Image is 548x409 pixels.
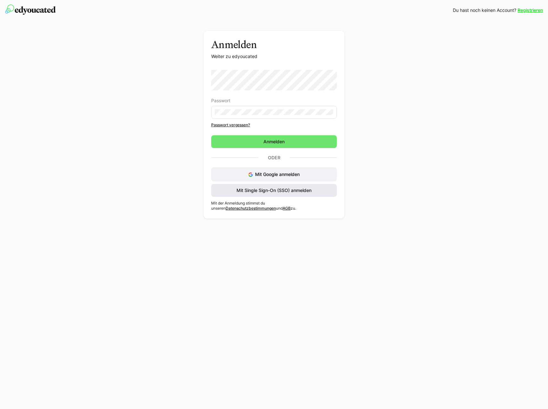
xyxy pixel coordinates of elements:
a: Passwort vergessen? [211,122,337,128]
span: Mit Single Sign-On (SSO) anmelden [236,187,312,194]
p: Mit der Anmeldung stimmst du unseren und zu. [211,201,337,211]
a: Datenschutzbestimmungen [226,206,276,211]
button: Anmelden [211,135,337,148]
a: AGB [283,206,291,211]
span: Du hast noch keinen Account? [453,7,516,13]
a: Registrieren [518,7,543,13]
span: Mit Google anmelden [255,171,300,177]
p: Oder [258,153,290,162]
img: edyoucated [5,4,56,15]
button: Mit Google anmelden [211,167,337,181]
button: Mit Single Sign-On (SSO) anmelden [211,184,337,197]
span: Passwort [211,98,230,103]
h3: Anmelden [211,38,337,51]
span: Anmelden [262,138,286,145]
p: Weiter zu edyoucated [211,53,337,60]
